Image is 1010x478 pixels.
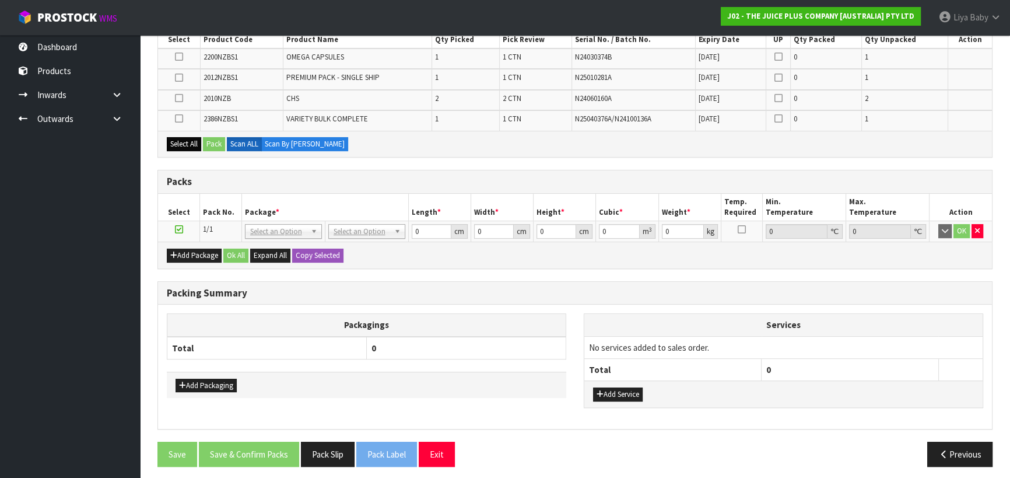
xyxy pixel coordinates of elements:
span: 2 [865,93,868,103]
span: 2 [435,93,439,103]
span: VARIETY BULK COMPLETE [286,114,368,124]
th: Qty Picked [432,32,499,48]
th: Total [584,359,762,381]
span: 1 [865,52,868,62]
th: Total [167,337,367,360]
th: Package [241,194,408,221]
th: Product Name [283,32,432,48]
sup: 3 [649,226,652,233]
span: Select an Option [250,225,306,239]
small: WMS [99,13,117,24]
th: Max. Temperature [846,194,930,221]
span: 1 [865,72,868,82]
th: Temp. Required [721,194,763,221]
div: kg [704,224,718,239]
span: Baby [970,12,988,23]
span: 0 [371,343,376,354]
button: Pack Slip [301,442,355,467]
span: PREMIUM PACK - SINGLE SHIP [286,72,380,82]
div: cm [514,224,530,239]
th: Width [471,194,533,221]
th: Qty Unpacked [862,32,948,48]
label: Scan By [PERSON_NAME] [261,137,348,151]
span: 1/1 [203,224,213,234]
h3: Packs [167,176,983,187]
img: cube-alt.png [17,10,32,25]
button: Copy Selected [292,249,343,263]
span: 0 [794,52,797,62]
th: Select [158,194,200,221]
strong: J02 - THE JUICE PLUS COMPANY [AUSTRALIA] PTY LTD [727,11,914,21]
th: Action [930,194,992,221]
button: Exit [419,442,455,467]
span: 1 [865,114,868,124]
th: UP [766,32,791,48]
th: Length [408,194,471,221]
span: Liya [953,12,968,23]
button: Ok All [223,249,248,263]
span: 2386NZBS1 [204,114,238,124]
span: 1 [435,52,439,62]
th: Pick Review [500,32,572,48]
span: 0 [794,114,797,124]
span: Select an Option [334,225,390,239]
button: Add Package [167,249,222,263]
th: Height [534,194,596,221]
span: Expand All [254,250,287,260]
button: Add Service [593,388,643,402]
span: ProStock [37,10,97,25]
th: Weight [658,194,721,221]
div: cm [576,224,592,239]
button: Save [157,442,197,467]
h3: Packing Summary [167,288,983,299]
button: Save & Confirm Packs [199,442,299,467]
th: Product Code [200,32,283,48]
button: Add Packaging [176,379,237,393]
div: m [640,224,655,239]
th: Select [158,32,200,48]
button: Previous [927,442,993,467]
div: ℃ [911,224,926,239]
td: No services added to sales order. [584,336,983,358]
span: 0 [766,364,771,375]
th: Packagings [167,314,566,337]
span: 2010NZB [204,93,231,103]
th: Pack No. [200,194,242,221]
span: 2 CTN [503,93,521,103]
span: 0 [794,93,797,103]
span: 1 CTN [503,114,521,124]
label: Scan ALL [227,137,262,151]
span: 0 [794,72,797,82]
button: Pack Label [356,442,417,467]
span: N24060160A [575,93,612,103]
button: OK [953,224,970,238]
span: N24030374B [575,52,612,62]
span: CHS [286,93,299,103]
span: [DATE] [699,114,720,124]
button: Select All [167,137,201,151]
span: 1 [435,72,439,82]
span: [DATE] [699,72,720,82]
th: Action [948,32,992,48]
button: Pack [203,137,225,151]
th: Cubic [596,194,658,221]
span: 2200NZBS1 [204,52,238,62]
span: N25010281A [575,72,612,82]
button: Expand All [250,249,290,263]
span: 1 CTN [503,52,521,62]
div: ℃ [827,224,843,239]
th: Services [584,314,983,336]
span: 2012NZBS1 [204,72,238,82]
th: Serial No. / Batch No. [572,32,696,48]
a: J02 - THE JUICE PLUS COMPANY [AUSTRALIA] PTY LTD [721,7,921,26]
span: [DATE] [699,93,720,103]
th: Qty Packed [790,32,861,48]
div: cm [451,224,468,239]
span: 1 CTN [503,72,521,82]
span: OMEGA CAPSULES [286,52,344,62]
span: 1 [435,114,439,124]
span: N25040376A/N24100136A [575,114,651,124]
span: [DATE] [699,52,720,62]
th: Expiry Date [696,32,766,48]
th: Min. Temperature [763,194,846,221]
